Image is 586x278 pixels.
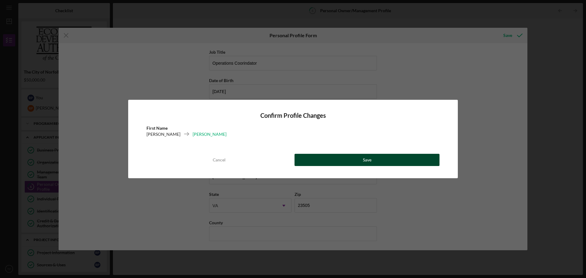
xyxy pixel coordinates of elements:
div: [PERSON_NAME] [146,131,180,137]
h4: Confirm Profile Changes [146,112,440,119]
b: First Name [146,125,168,131]
button: Save [295,154,440,166]
div: [PERSON_NAME] [193,131,226,137]
div: Save [363,154,371,166]
button: Cancel [146,154,291,166]
div: Cancel [213,154,226,166]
